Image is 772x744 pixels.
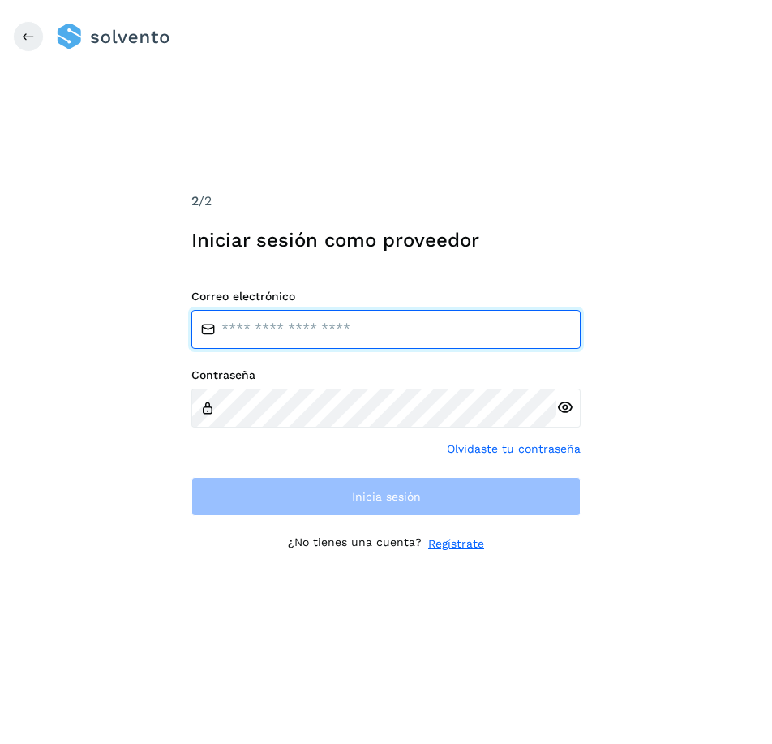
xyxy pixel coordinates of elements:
span: Inicia sesión [352,491,421,502]
span: 2 [191,193,199,209]
div: /2 [191,191,581,211]
p: ¿No tienes una cuenta? [288,535,422,553]
label: Contraseña [191,368,581,382]
h1: Iniciar sesión como proveedor [191,229,581,252]
a: Regístrate [428,535,484,553]
label: Correo electrónico [191,290,581,303]
a: Olvidaste tu contraseña [447,441,581,458]
button: Inicia sesión [191,477,581,516]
